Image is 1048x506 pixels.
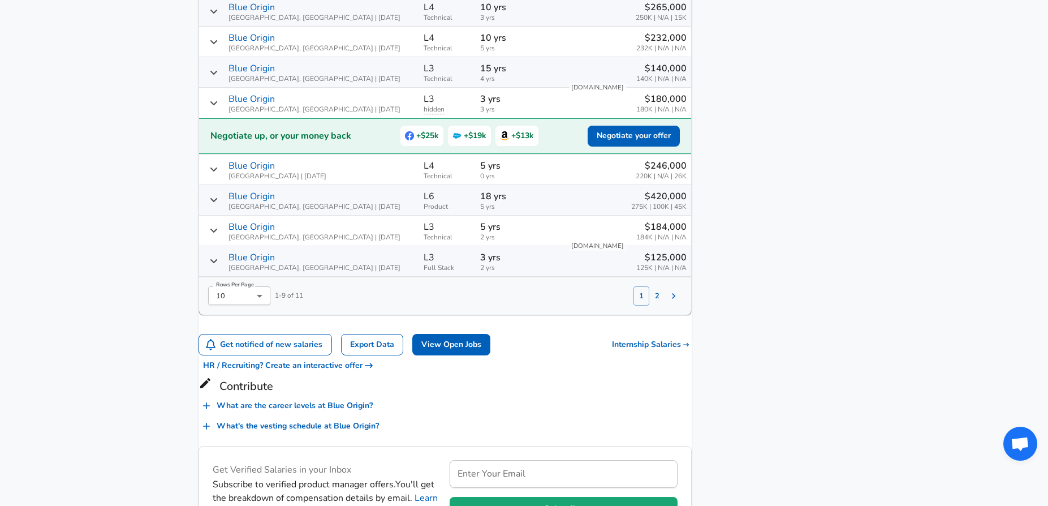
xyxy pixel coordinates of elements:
[636,14,687,22] span: 250K | N/A | 15K
[228,75,400,83] span: [GEOGRAPHIC_DATA], [GEOGRAPHIC_DATA] | [DATE]
[228,203,400,211] span: [GEOGRAPHIC_DATA], [GEOGRAPHIC_DATA] | [DATE]
[199,118,691,154] a: Negotiate up, or your money backFacebook+$25kSalesforce+$19kAmazon+$13kNegotiate your offer
[597,129,671,143] span: Negotiate your offer
[636,75,687,83] span: 140K | N/A | N/A
[495,126,538,146] span: +$13k
[480,203,559,211] span: 5 yrs
[228,251,275,264] p: Blue Origin
[424,234,471,241] span: Technical
[216,281,254,288] label: Rows Per Page
[199,335,332,355] button: Get notified of new salaries
[480,1,559,14] p: 10 yrs
[424,203,471,211] span: Product
[203,359,373,373] span: HR / Recruiting? Create an interactive offer
[228,234,400,241] span: [GEOGRAPHIC_DATA], [GEOGRAPHIC_DATA] | [DATE]
[424,14,471,22] span: Technical
[228,106,400,113] span: [GEOGRAPHIC_DATA], [GEOGRAPHIC_DATA] | [DATE]
[588,126,680,147] button: Negotiate your offer
[633,286,649,306] button: 1
[636,264,687,272] span: 125K | N/A | N/A
[424,251,434,264] p: L3
[636,251,687,264] p: $125,000
[299,478,368,491] span: Product Manager
[636,62,687,75] p: $140,000
[424,45,471,52] span: Technical
[228,14,400,22] span: [GEOGRAPHIC_DATA], [GEOGRAPHIC_DATA] | [DATE]
[480,159,559,173] p: 5 yrs
[636,173,687,180] span: 220K | N/A | 26K
[199,396,377,417] a: What are the career levels at Blue Origin?
[1003,427,1037,461] div: Open chat
[636,1,687,14] p: $265,000
[228,264,400,272] span: [GEOGRAPHIC_DATA], [GEOGRAPHIC_DATA] | [DATE]
[228,31,275,45] p: Blue Origin
[612,339,692,350] a: Internship Salaries
[228,62,275,75] p: Blue Origin
[424,92,434,106] p: L3
[424,1,434,14] p: L4
[631,190,687,203] p: $420,000
[424,75,471,83] span: Technical
[636,106,687,113] span: 180K | N/A | N/A
[228,1,275,14] p: Blue Origin
[636,234,687,241] span: 184K | N/A | N/A
[424,159,434,173] p: L4
[480,234,559,241] span: 2 yrs
[480,173,559,180] span: 0 yrs
[208,286,270,305] div: 10
[480,45,559,52] span: 5 yrs
[631,203,687,211] span: 275K | 100K | 45K
[636,92,687,106] p: $180,000
[480,92,559,106] p: 3 yrs
[424,31,434,45] p: L4
[424,190,434,203] p: L6
[228,92,275,106] p: Blue Origin
[480,62,559,75] p: 15 yrs
[412,334,490,356] a: View Open Jobs
[636,159,687,173] p: $246,000
[228,190,275,203] p: Blue Origin
[480,220,559,234] p: 5 yrs
[424,105,445,114] span: focus tag for this data point is hidden until there are more submissions. Submit your salary anon...
[199,416,383,437] button: What's the vesting schedule at Blue Origin?
[405,131,414,140] img: Facebook
[480,251,559,264] p: 3 yrs
[213,462,441,478] h6: Get Verified Salaries in your Inbox
[199,376,692,396] h6: Contribute
[228,173,326,180] span: [GEOGRAPHIC_DATA] | [DATE]
[341,334,403,356] a: Export Data
[228,45,400,52] span: [GEOGRAPHIC_DATA], [GEOGRAPHIC_DATA] | [DATE]
[480,14,559,22] span: 3 yrs
[199,277,303,306] div: 1 - 9 of 11
[424,220,434,234] p: L3
[480,264,559,272] span: 2 yrs
[500,131,509,140] img: Amazon
[228,220,275,234] p: Blue Origin
[400,126,443,146] span: +$25k
[424,173,471,180] span: Technical
[228,159,275,173] p: Blue Origin
[480,106,559,113] span: 3 yrs
[480,190,559,203] p: 18 yrs
[448,126,491,146] span: +$19k
[424,62,434,75] p: L3
[636,45,687,52] span: 232K | N/A | N/A
[452,131,462,140] img: Salesforce
[210,129,351,143] h2: Negotiate up, or your money back
[636,31,687,45] p: $232,000
[636,220,687,234] p: $184,000
[424,264,471,272] span: Full Stack
[199,355,377,376] button: HR / Recruiting? Create an interactive offer
[480,31,559,45] p: 10 yrs
[480,75,559,83] span: 4 yrs
[649,286,665,306] button: 2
